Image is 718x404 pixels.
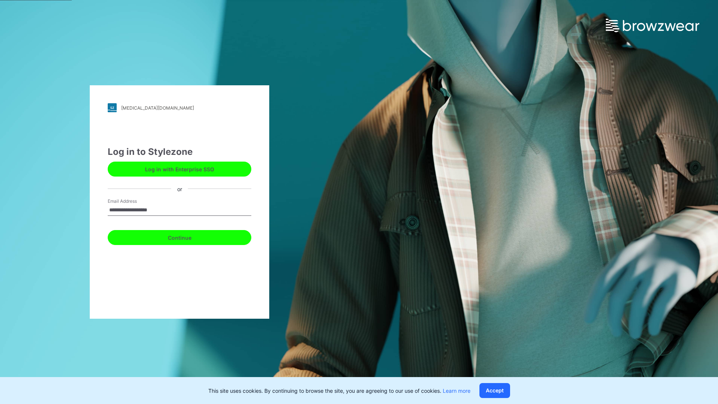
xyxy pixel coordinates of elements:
[121,105,194,111] div: [MEDICAL_DATA][DOMAIN_NAME]
[606,19,699,32] img: browzwear-logo.e42bd6dac1945053ebaf764b6aa21510.svg
[479,383,510,398] button: Accept
[443,388,470,394] a: Learn more
[108,230,251,245] button: Continue
[108,103,251,112] a: [MEDICAL_DATA][DOMAIN_NAME]
[108,103,117,112] img: stylezone-logo.562084cfcfab977791bfbf7441f1a819.svg
[108,145,251,159] div: Log in to Stylezone
[171,185,188,193] div: or
[208,387,470,395] p: This site uses cookies. By continuing to browse the site, you are agreeing to our use of cookies.
[108,162,251,177] button: Log in with Enterprise SSO
[108,198,160,205] label: Email Address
